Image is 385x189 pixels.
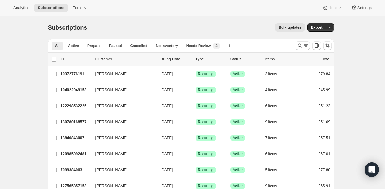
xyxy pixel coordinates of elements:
[61,151,91,157] p: 120985092481
[61,166,330,174] div: 7099384063[PERSON_NAME][DATE]SuccessRecurringSuccessActive5 items£77.80
[95,119,128,125] span: [PERSON_NAME]
[318,136,330,140] span: £57.51
[233,104,243,108] span: Active
[233,184,243,188] span: Active
[161,104,173,108] span: [DATE]
[265,120,277,124] span: 9 items
[265,150,284,158] button: 6 items
[198,136,214,140] span: Recurring
[95,56,156,62] p: Customer
[95,135,128,141] span: [PERSON_NAME]
[233,88,243,92] span: Active
[198,120,214,124] span: Recurring
[92,165,152,175] button: [PERSON_NAME]
[265,86,284,94] button: 4 items
[69,4,92,12] button: Tools
[318,184,330,188] span: £65.91
[92,117,152,127] button: [PERSON_NAME]
[265,56,296,62] div: Items
[312,41,321,50] button: Customize table column order and visibility
[48,24,87,31] span: Subscriptions
[61,150,330,158] div: 120985092481[PERSON_NAME][DATE]SuccessRecurringSuccessActive6 items£67.01
[68,43,79,48] span: Active
[161,168,173,172] span: [DATE]
[61,56,91,62] p: ID
[161,120,173,124] span: [DATE]
[230,56,261,62] p: Status
[92,85,152,95] button: [PERSON_NAME]
[318,120,330,124] span: £51.69
[296,41,310,50] button: Search and filter results
[279,25,301,30] span: Bulk updates
[61,135,91,141] p: 13840843007
[161,72,173,76] span: [DATE]
[95,71,128,77] span: [PERSON_NAME]
[196,56,226,62] div: Type
[265,118,284,126] button: 9 items
[198,72,214,76] span: Recurring
[348,4,375,12] button: Settings
[61,86,330,94] div: 104022049153[PERSON_NAME][DATE]SuccessRecurringSuccessActive4 items£45.99
[318,88,330,92] span: £45.99
[365,162,379,177] div: Open Intercom Messenger
[61,71,91,77] p: 10372776191
[322,56,330,62] p: Total
[92,69,152,79] button: [PERSON_NAME]
[319,4,346,12] button: Help
[233,168,243,172] span: Active
[265,184,277,188] span: 9 items
[38,5,64,10] span: Subscriptions
[198,104,214,108] span: Recurring
[233,152,243,156] span: Active
[10,4,33,12] button: Analytics
[265,166,284,174] button: 5 items
[265,88,277,92] span: 4 items
[265,152,277,156] span: 6 items
[357,5,372,10] span: Settings
[311,25,322,30] span: Export
[233,120,243,124] span: Active
[61,102,330,110] div: 122298532225[PERSON_NAME][DATE]SuccessRecurringSuccessActive6 items£51.23
[95,151,128,157] span: [PERSON_NAME]
[109,43,122,48] span: Paused
[61,56,330,62] div: IDCustomerBilling DateTypeStatusItemsTotal
[318,104,330,108] span: £51.23
[92,101,152,111] button: [PERSON_NAME]
[265,102,284,110] button: 6 items
[265,72,277,76] span: 3 items
[265,134,284,142] button: 7 items
[13,5,29,10] span: Analytics
[198,184,214,188] span: Recurring
[61,119,91,125] p: 130780168577
[61,87,91,93] p: 104022049153
[156,43,178,48] span: No inventory
[318,168,330,172] span: £77.80
[95,87,128,93] span: [PERSON_NAME]
[73,5,82,10] span: Tools
[318,152,330,156] span: £67.01
[225,42,234,50] button: Create new view
[161,56,191,62] p: Billing Date
[265,136,277,140] span: 7 items
[318,72,330,76] span: £79.84
[265,104,277,108] span: 6 items
[161,88,173,92] span: [DATE]
[95,183,128,189] span: [PERSON_NAME]
[61,103,91,109] p: 122298532225
[61,118,330,126] div: 130780168577[PERSON_NAME][DATE]SuccessRecurringSuccessActive9 items£51.69
[34,4,68,12] button: Subscriptions
[95,167,128,173] span: [PERSON_NAME]
[265,70,284,78] button: 3 items
[307,23,326,32] button: Export
[198,152,214,156] span: Recurring
[198,168,214,172] span: Recurring
[265,168,277,172] span: 5 items
[198,88,214,92] span: Recurring
[161,184,173,188] span: [DATE]
[92,149,152,159] button: [PERSON_NAME]
[323,41,332,50] button: Sort the results
[55,43,60,48] span: All
[61,70,330,78] div: 10372776191[PERSON_NAME][DATE]SuccessRecurringSuccessActive3 items£79.84
[161,152,173,156] span: [DATE]
[215,43,218,48] span: 2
